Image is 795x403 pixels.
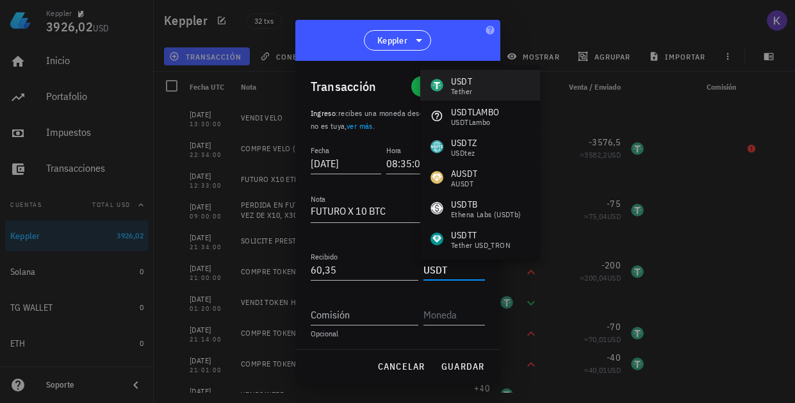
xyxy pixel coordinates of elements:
div: USDT-icon [430,79,443,92]
div: USDTT-icon [430,233,443,245]
div: Transacción [311,76,377,97]
label: Hora [386,145,401,155]
label: Fecha [311,145,329,155]
div: aUSDT [451,180,477,188]
div: USDtez [451,149,477,157]
span: guardar [441,361,485,372]
div: USDTB [451,198,521,211]
label: Nota [311,194,325,204]
button: guardar [436,355,490,378]
div: AUSDT-icon [430,171,443,184]
div: AUSDT [451,167,477,180]
button: cancelar [372,355,430,378]
input: Moneda [423,304,482,325]
div: USDTZ [451,136,477,149]
p: : [311,107,485,133]
div: USDTLambo [451,119,499,126]
div: Tether USD_TRON [451,242,511,249]
a: ver más [347,121,373,131]
span: Keppler [377,34,407,47]
div: USDTZ-icon [430,140,443,153]
div: USDT [451,75,472,88]
span: Ingreso [311,108,336,118]
div: USDTB-icon [430,202,443,215]
span: recibes una moneda desde una cuenta que no es tuya, . [311,108,482,131]
label: Recibido [311,252,338,261]
input: Moneda [423,259,482,280]
span: cancelar [377,361,425,372]
div: USDTLAMBO [451,106,499,119]
div: Opcional [311,330,485,338]
div: Tether [451,88,472,95]
div: USDTT [451,229,511,242]
div: Ethena Labs (USDTb) [451,211,521,218]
